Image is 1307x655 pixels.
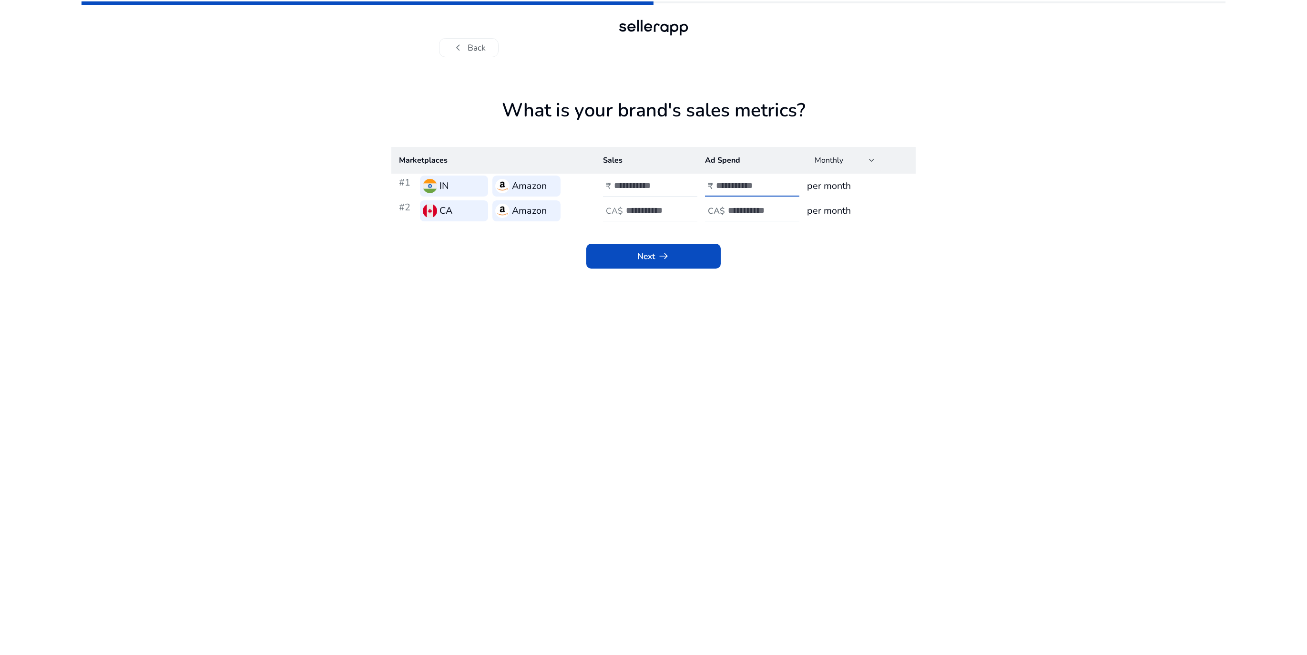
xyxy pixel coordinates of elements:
h4: CA$ [606,206,623,216]
button: chevron_leftBack [439,38,499,57]
h3: Amazon [512,179,547,194]
span: arrow_right_alt [657,250,670,262]
h1: What is your brand's sales metrics? [391,99,916,147]
h3: #2 [399,200,416,221]
img: in.svg [423,179,437,193]
h3: Amazon [512,204,547,218]
h3: IN [439,179,449,194]
span: Monthly [815,155,843,166]
span: Next [637,250,669,262]
h3: per month [807,179,908,194]
th: Marketplaces [391,147,595,174]
th: Sales [595,147,697,174]
h3: CA [439,204,452,218]
button: Nextarrow_right_alt [586,244,721,269]
h3: per month [807,204,908,218]
img: ca.svg [423,204,437,218]
th: Ad Spend [697,147,799,174]
h4: CA$ [708,206,725,216]
span: chevron_left [452,42,464,54]
h4: ₹ [606,181,611,191]
h3: #1 [399,176,416,197]
h4: ₹ [708,181,713,191]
